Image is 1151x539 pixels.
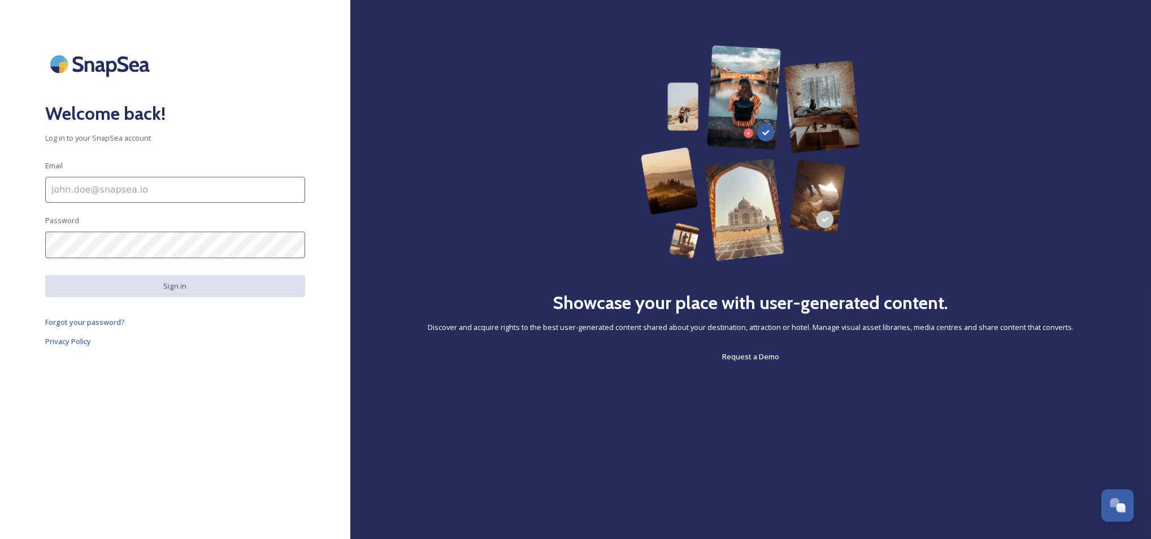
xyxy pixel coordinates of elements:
img: 63b42ca75bacad526042e722_Group%20154-p-800.png [641,45,861,261]
span: Request a Demo [722,351,779,362]
img: SnapSea Logo [45,45,158,83]
span: Forgot your password? [45,317,125,327]
input: john.doe@snapsea.io [45,177,305,203]
a: Privacy Policy [45,334,305,348]
span: Email [45,160,63,171]
h2: Showcase your place with user-generated content. [553,289,949,316]
h2: Welcome back! [45,100,305,127]
span: Log in to your SnapSea account [45,133,305,144]
span: Discover and acquire rights to the best user-generated content shared about your destination, att... [428,322,1074,333]
button: Open Chat [1101,489,1134,522]
a: Forgot your password? [45,315,305,329]
button: Sign in [45,275,305,297]
span: Privacy Policy [45,336,91,346]
a: Request a Demo [722,350,779,363]
span: Password [45,215,79,226]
